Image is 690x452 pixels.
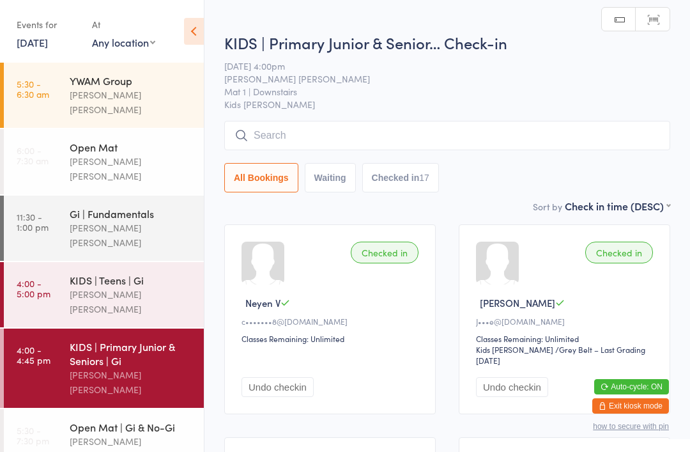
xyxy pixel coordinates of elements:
[70,339,193,368] div: KIDS | Primary Junior & Seniors | Gi
[305,163,356,192] button: Waiting
[17,425,49,446] time: 5:30 - 7:30 pm
[92,14,155,35] div: At
[17,212,49,232] time: 11:30 - 1:00 pm
[17,345,50,365] time: 4:00 - 4:45 pm
[476,333,657,344] div: Classes Remaining: Unlimited
[4,329,204,408] a: 4:00 -4:45 pmKIDS | Primary Junior & Seniors | Gi[PERSON_NAME] [PERSON_NAME]
[241,333,422,344] div: Classes Remaining: Unlimited
[224,163,298,192] button: All Bookings
[70,287,193,316] div: [PERSON_NAME] [PERSON_NAME]
[70,273,193,287] div: KIDS | Teens | Gi
[476,377,548,397] button: Undo checkin
[17,278,50,299] time: 4:00 - 5:00 pm
[351,242,418,263] div: Checked in
[17,14,79,35] div: Events for
[245,296,280,309] span: Neyen V
[4,262,204,327] a: 4:00 -5:00 pmKIDS | Teens | Gi[PERSON_NAME] [PERSON_NAME]
[565,199,670,213] div: Check in time (DESC)
[224,121,670,150] input: Search
[4,129,204,194] a: 6:00 -7:30 amOpen Mat[PERSON_NAME] [PERSON_NAME]
[17,79,49,99] time: 5:30 - 6:30 am
[70,74,193,88] div: YWAM Group
[476,344,645,366] span: / Grey Belt – Last Grading [DATE]
[224,32,670,53] h2: KIDS | Primary Junior & Senior… Check-in
[224,59,650,72] span: [DATE] 4:00pm
[241,316,422,327] div: c•••••••8@[DOMAIN_NAME]
[241,377,314,397] button: Undo checkin
[592,398,669,414] button: Exit kiosk mode
[594,379,669,394] button: Auto-cycle: ON
[362,163,439,192] button: Checked in17
[419,173,429,183] div: 17
[476,316,657,327] div: J•••e@[DOMAIN_NAME]
[593,422,669,431] button: how to secure with pin
[4,196,204,261] a: 11:30 -1:00 pmGi | Fundamentals[PERSON_NAME] [PERSON_NAME]
[17,35,48,49] a: [DATE]
[480,296,555,309] span: [PERSON_NAME]
[224,98,670,111] span: Kids [PERSON_NAME]
[533,200,562,213] label: Sort by
[70,207,193,221] div: Gi | Fundamentals
[70,420,193,434] div: Open Mat | Gi & No-Gi
[224,72,650,85] span: [PERSON_NAME] [PERSON_NAME]
[4,63,204,128] a: 5:30 -6:30 amYWAM Group[PERSON_NAME] [PERSON_NAME]
[70,140,193,154] div: Open Mat
[224,85,650,98] span: Mat 1 | Downstairs
[70,154,193,183] div: [PERSON_NAME] [PERSON_NAME]
[92,35,155,49] div: Any location
[585,242,653,263] div: Checked in
[17,145,49,166] time: 6:00 - 7:30 am
[70,368,193,397] div: [PERSON_NAME] [PERSON_NAME]
[70,88,193,117] div: [PERSON_NAME] [PERSON_NAME]
[70,221,193,250] div: [PERSON_NAME] [PERSON_NAME]
[476,344,553,355] div: Kids [PERSON_NAME]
